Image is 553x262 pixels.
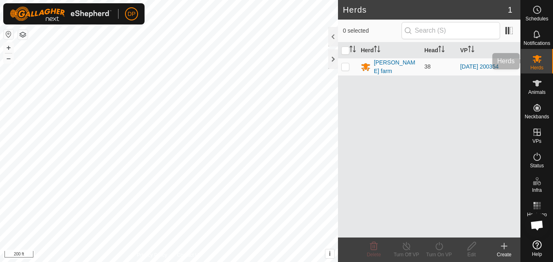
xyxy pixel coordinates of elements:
[521,237,553,260] a: Help
[137,251,167,259] a: Privacy Policy
[468,47,474,53] p-sorticon: Activate to sort
[374,58,418,75] div: [PERSON_NAME] farm
[358,42,421,58] th: Herd
[524,114,549,119] span: Neckbands
[367,252,381,258] span: Delete
[127,10,135,18] span: DP
[532,188,542,193] span: Infra
[325,249,334,258] button: i
[18,30,28,40] button: Map Layers
[10,7,112,21] img: Gallagher Logo
[508,4,512,16] span: 1
[343,5,508,15] h2: Herds
[455,251,488,258] div: Edit
[390,251,423,258] div: Turn Off VP
[343,27,402,35] span: 0 selected
[177,251,201,259] a: Contact Us
[532,139,541,144] span: VPs
[402,22,500,39] input: Search (S)
[423,251,455,258] div: Turn On VP
[524,41,550,46] span: Notifications
[460,63,499,70] a: [DATE] 200354
[349,47,356,53] p-sorticon: Activate to sort
[421,42,457,58] th: Head
[457,42,520,58] th: VP
[530,163,544,168] span: Status
[525,16,548,21] span: Schedules
[528,90,546,95] span: Animals
[4,53,13,63] button: –
[374,47,380,53] p-sorticon: Activate to sort
[488,251,520,258] div: Create
[329,250,331,257] span: i
[438,47,445,53] p-sorticon: Activate to sort
[4,43,13,53] button: +
[527,212,547,217] span: Heatmap
[532,252,542,257] span: Help
[530,65,543,70] span: Herds
[525,213,549,238] a: Open chat
[424,63,431,70] span: 38
[4,29,13,39] button: Reset Map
